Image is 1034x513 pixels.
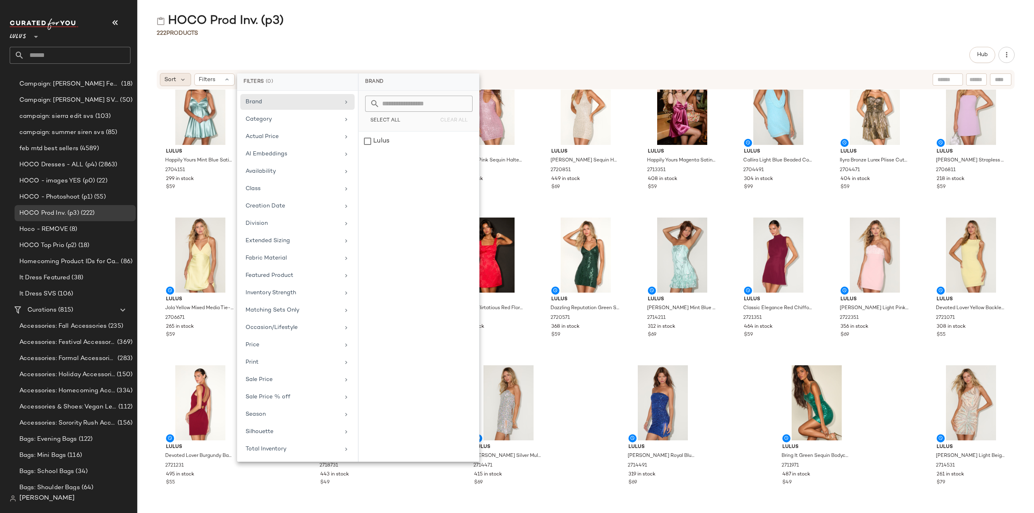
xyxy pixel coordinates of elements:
[743,167,764,174] span: 2704491
[115,386,132,396] span: (334)
[165,452,234,460] span: Devoted Lover Burgundy Backless Knotted Bodycon Mini Dress
[19,370,115,379] span: Accessories: Holiday Accessories
[622,365,704,440] img: 2714491_01_hero_2025-08-15.jpg
[157,13,284,29] div: HOCO Prod Inv. (p3)
[744,176,773,183] span: 304 in stock
[365,115,405,126] button: Select All
[246,427,340,436] div: Silhouette
[647,305,716,312] span: [PERSON_NAME] Mint Blue Mesh Sequin Bodycon Mini Dress
[19,467,74,476] span: Bags: School Bags
[782,452,850,460] span: Bring It Green Sequin Bodycon Mini Dress
[165,157,234,164] span: Happily Yours Mint Blue Satin Skater Mini Dress
[246,237,340,245] div: Extended Sizing
[199,75,215,84] span: Filters
[840,314,859,322] span: 2722351
[166,296,235,303] span: Lulus
[92,193,106,202] span: (55)
[936,305,1005,312] span: Devoted Lover Yellow Backless Knotted Bodycon Mini Dress
[246,341,340,349] div: Price
[157,17,165,25] img: svg%3e
[116,354,132,363] span: (283)
[648,296,717,303] span: Lulus
[648,323,675,331] span: 312 in stock
[19,241,77,250] span: HOCO Top Prio (p2)
[455,296,524,303] span: Lulus
[776,365,857,440] img: 2711971_01_hero_2025-08-05.jpg
[320,471,349,478] span: 443 in stock
[977,52,988,58] span: Hub
[80,483,94,492] span: (64)
[744,184,753,191] span: $99
[782,479,792,486] span: $49
[166,184,175,191] span: $59
[744,148,813,155] span: Lulus
[19,225,68,234] span: Hoco - REMOVE
[166,148,235,155] span: Lulus
[937,323,966,331] span: 308 in stock
[930,218,1012,293] img: 2721071_02_front_2025-08-11.jpg
[648,176,677,183] span: 408 in stock
[937,176,965,183] span: 218 in stock
[117,402,132,412] span: (112)
[936,314,955,322] span: 2721071
[19,402,117,412] span: Accessories & Shoes: Vegan Leather
[19,128,104,137] span: campaign: summer siren svs
[19,80,120,89] span: Campaign: [PERSON_NAME] Featured
[930,365,1012,440] img: 2714531_01_hero_2025-08-15.jpg
[246,132,340,141] div: Actual Price
[473,462,492,469] span: 2714471
[937,331,946,339] span: $55
[10,27,26,42] span: Lulus
[551,314,570,322] span: 2720571
[648,331,656,339] span: $69
[454,305,523,312] span: Perfectly Flirtatious Red Floral Jacquard Tie-Back Mini Dress
[744,296,813,303] span: Lulus
[551,296,620,303] span: Lulus
[551,157,619,164] span: [PERSON_NAME] Sequin Halter Bodycon Mini Dress
[246,98,340,106] div: Brand
[94,112,111,121] span: (103)
[165,305,234,312] span: Jola Yellow Mixed Media Tie-Back Mini Dress
[834,218,916,293] img: 2722351_02_front_2025-08-14.jpg
[10,19,78,30] img: cfy_white_logo.C9jOOHJF.svg
[628,471,656,478] span: 319 in stock
[628,452,696,460] span: [PERSON_NAME] Royal Blue Sequin Bodycon Mini Dress
[246,254,340,262] div: Fabric Material
[19,96,118,105] span: Campaign: [PERSON_NAME] SVS
[246,358,340,366] div: Print
[454,157,523,164] span: Tiya Light Pink Sequin Halter Bodycon Mini Dress
[738,218,819,293] img: 2721351_01_hero_2025-08-11.jpg
[359,73,479,91] div: Brand
[937,148,1005,155] span: Lulus
[166,471,194,478] span: 495 in stock
[841,184,849,191] span: $59
[120,80,132,89] span: (18)
[246,445,340,453] div: Total Inventory
[648,184,657,191] span: $59
[66,451,82,460] span: (116)
[937,296,1005,303] span: Lulus
[246,410,340,419] div: Season
[474,444,543,451] span: Lulus
[937,444,1005,451] span: Lulus
[648,148,717,155] span: Lulus
[77,241,90,250] span: (18)
[937,184,946,191] span: $59
[551,176,580,183] span: 449 in stock
[319,462,338,469] span: 2718731
[744,323,773,331] span: 464 in stock
[840,305,908,312] span: [PERSON_NAME] Light Pink 3D Rosette Strapless Mini Dress
[166,444,235,451] span: Lulus
[19,160,97,170] span: HOCO Dresses - ALL (p4)
[246,202,340,210] div: Creation Date
[57,306,73,315] span: (815)
[782,471,810,478] span: 487 in stock
[116,338,132,347] span: (369)
[246,323,340,332] div: Occasion/Lifestyle
[246,115,340,124] div: Category
[56,289,74,299] span: (106)
[246,289,340,297] div: Inventory Strength
[840,167,860,174] span: 2704471
[936,462,955,469] span: 2714531
[19,193,92,202] span: HOCO - Photoshoot (p1)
